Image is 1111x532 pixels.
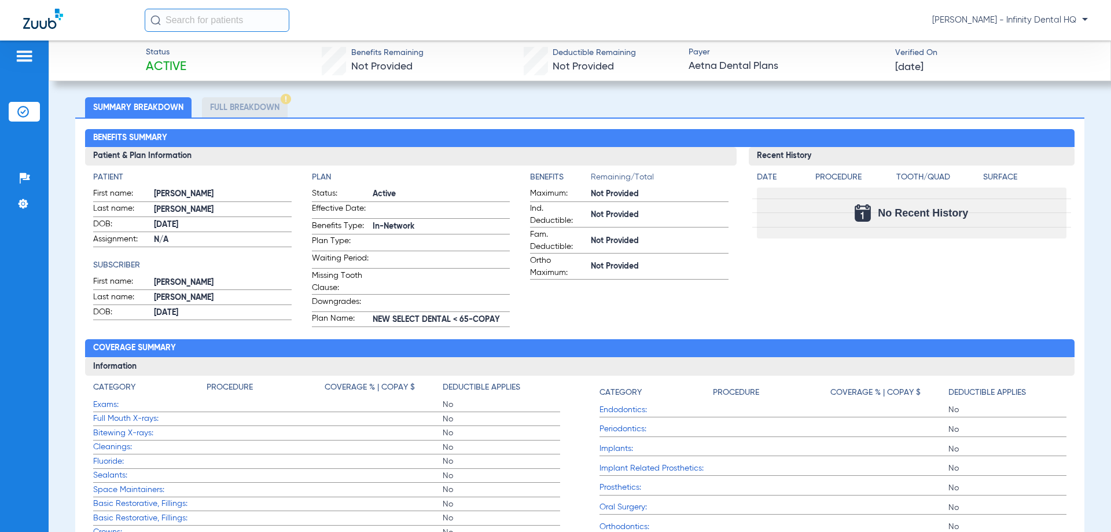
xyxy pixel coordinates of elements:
[154,234,291,246] span: N/A
[896,171,979,188] app-breakdown-title: Tooth/Quad
[689,46,885,58] span: Payer
[895,47,1092,59] span: Verified On
[325,381,443,398] app-breakdown-title: Coverage % | Copay $
[93,399,207,411] span: Exams:
[85,97,192,118] li: Summary Breakdown
[443,413,561,425] span: No
[93,291,150,305] span: Last name:
[932,14,1088,26] span: [PERSON_NAME] - Infinity Dental HQ
[93,306,150,320] span: DOB:
[312,296,369,311] span: Downgrades:
[757,171,805,188] app-breakdown-title: Date
[207,381,253,394] h4: Procedure
[530,188,587,201] span: Maximum:
[443,456,561,467] span: No
[312,171,510,184] h4: Plan
[591,209,728,221] span: Not Provided
[599,381,713,403] app-breakdown-title: Category
[146,46,186,58] span: Status
[948,404,1066,416] span: No
[93,276,150,289] span: First name:
[948,482,1066,494] span: No
[948,387,1026,399] h4: Deductible Applies
[93,381,135,394] h4: Category
[154,292,291,304] span: [PERSON_NAME]
[93,441,207,453] span: Cleanings:
[983,171,1066,184] h4: Surface
[312,270,369,294] span: Missing Tooth Clause:
[85,357,1074,376] h3: Information
[325,381,415,394] h4: Coverage % | Copay $
[85,339,1074,358] h2: Coverage Summary
[1053,476,1111,532] iframe: Chat Widget
[443,427,561,439] span: No
[599,463,713,475] span: Implant Related Prosthetics:
[93,233,150,247] span: Assignment:
[312,220,369,234] span: Benefits Type:
[896,171,979,184] h4: Tooth/Quad
[15,49,34,63] img: hamburger-icon
[878,207,968,219] span: No Recent History
[443,381,561,398] app-breakdown-title: Deductible Applies
[591,261,728,273] span: Not Provided
[351,61,413,72] span: Not Provided
[599,387,642,399] h4: Category
[93,171,291,184] h4: Patient
[591,171,728,188] span: Remaining/Total
[948,443,1066,455] span: No
[443,442,561,453] span: No
[948,424,1066,435] span: No
[830,387,921,399] h4: Coverage % | Copay $
[713,387,759,399] h4: Procedure
[202,97,288,118] li: Full Breakdown
[93,188,150,201] span: First name:
[93,456,207,468] span: Fluoride:
[599,501,713,513] span: Oral Surgery:
[599,404,713,416] span: Endodontics:
[948,463,1066,474] span: No
[599,443,713,455] span: Implants:
[93,413,207,425] span: Full Mouth X-rays:
[93,203,150,217] span: Last name:
[154,188,291,200] span: [PERSON_NAME]
[312,252,369,268] span: Waiting Period:
[591,235,728,247] span: Not Provided
[443,512,561,524] span: No
[373,221,510,233] span: In-Network
[93,259,291,271] h4: Subscriber
[207,381,325,398] app-breakdown-title: Procedure
[154,219,291,231] span: [DATE]
[145,9,289,32] input: Search for patients
[93,498,207,510] span: Basic Restorative, Fillings:
[443,470,561,482] span: No
[150,15,161,25] img: Search Icon
[530,229,587,253] span: Fam. Deductible:
[351,47,424,59] span: Benefits Remaining
[855,204,871,222] img: Calendar
[154,204,291,216] span: [PERSON_NAME]
[983,171,1066,188] app-breakdown-title: Surface
[93,469,207,482] span: Sealants:
[757,171,805,184] h4: Date
[713,381,831,403] app-breakdown-title: Procedure
[85,129,1074,148] h2: Benefits Summary
[154,277,291,289] span: [PERSON_NAME]
[815,171,892,188] app-breakdown-title: Procedure
[373,314,510,326] span: NEW SELECT DENTAL < 65-COPAY
[948,502,1066,513] span: No
[373,188,510,200] span: Active
[443,498,561,510] span: No
[85,147,736,166] h3: Patient & Plan Information
[948,381,1066,403] app-breakdown-title: Deductible Applies
[443,399,561,410] span: No
[599,423,713,435] span: Periodontics:
[895,60,924,75] span: [DATE]
[599,482,713,494] span: Prosthetics:
[154,307,291,319] span: [DATE]
[530,203,587,227] span: Ind. Deductible:
[815,171,892,184] h4: Procedure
